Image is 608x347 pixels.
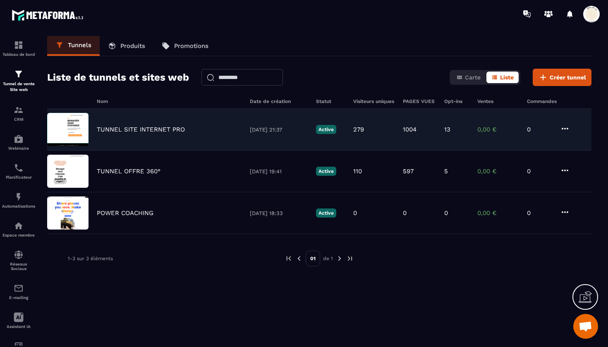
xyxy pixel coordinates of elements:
[444,168,448,175] p: 5
[14,40,24,50] img: formation
[527,126,552,133] p: 0
[2,295,35,300] p: E-mailing
[2,324,35,329] p: Assistant IA
[477,168,519,175] p: 0,00 €
[250,98,308,104] h6: Date de création
[2,186,35,215] a: automationsautomationsAutomatisations
[97,126,185,133] p: TUNNEL SITE INTERNET PRO
[2,233,35,237] p: Espace membre
[2,128,35,157] a: automationsautomationsWebinaire
[250,168,308,175] p: [DATE] 19:41
[573,314,598,339] div: Ouvrir le chat
[2,81,35,93] p: Tunnel de vente Site web
[336,255,343,262] img: next
[295,255,303,262] img: prev
[477,209,519,217] p: 0,00 €
[2,34,35,63] a: formationformationTableau de bord
[527,168,552,175] p: 0
[153,36,217,56] a: Promotions
[444,209,448,217] p: 0
[14,105,24,115] img: formation
[2,117,35,122] p: CRM
[285,255,292,262] img: prev
[465,74,481,81] span: Carte
[486,72,519,83] button: Liste
[97,168,160,175] p: TUNNEL OFFRE 360°
[47,36,100,56] a: Tunnels
[2,262,35,271] p: Réseaux Sociaux
[2,146,35,151] p: Webinaire
[14,221,24,231] img: automations
[2,175,35,179] p: Planificateur
[14,163,24,173] img: scheduler
[477,98,519,104] h6: Ventes
[68,41,91,49] p: Tunnels
[403,98,436,104] h6: PAGES VUES
[2,215,35,244] a: automationsautomationsEspace membre
[14,192,24,202] img: automations
[316,98,345,104] h6: Statut
[533,69,591,86] button: Créer tunnel
[14,283,24,293] img: email
[120,42,145,50] p: Produits
[2,244,35,277] a: social-networksocial-networkRéseaux Sociaux
[403,126,417,133] p: 1004
[250,127,308,133] p: [DATE] 21:37
[250,210,308,216] p: [DATE] 18:33
[47,155,89,188] img: image
[353,209,357,217] p: 0
[477,126,519,133] p: 0,00 €
[2,157,35,186] a: schedulerschedulerPlanificateur
[14,250,24,260] img: social-network
[47,113,89,146] img: image
[2,99,35,128] a: formationformationCRM
[2,52,35,57] p: Tableau de bord
[2,63,35,99] a: formationformationTunnel de vente Site web
[500,74,514,81] span: Liste
[346,255,354,262] img: next
[100,36,153,56] a: Produits
[2,306,35,335] a: Assistant IA
[550,73,586,81] span: Créer tunnel
[444,98,469,104] h6: Opt-ins
[14,69,24,79] img: formation
[47,69,189,86] h2: Liste de tunnels et sites web
[444,126,450,133] p: 13
[14,134,24,144] img: automations
[353,168,362,175] p: 110
[316,208,336,218] p: Active
[97,98,242,104] h6: Nom
[353,126,364,133] p: 279
[403,168,414,175] p: 597
[316,167,336,176] p: Active
[68,256,113,261] p: 1-3 sur 3 éléments
[97,209,153,217] p: POWER COACHING
[527,98,557,104] h6: Commandes
[316,125,336,134] p: Active
[323,255,333,262] p: de 1
[2,277,35,306] a: emailemailE-mailing
[47,196,89,230] img: image
[12,7,86,23] img: logo
[403,209,407,217] p: 0
[451,72,486,83] button: Carte
[353,98,395,104] h6: Visiteurs uniques
[174,42,208,50] p: Promotions
[306,251,320,266] p: 01
[527,209,552,217] p: 0
[2,204,35,208] p: Automatisations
